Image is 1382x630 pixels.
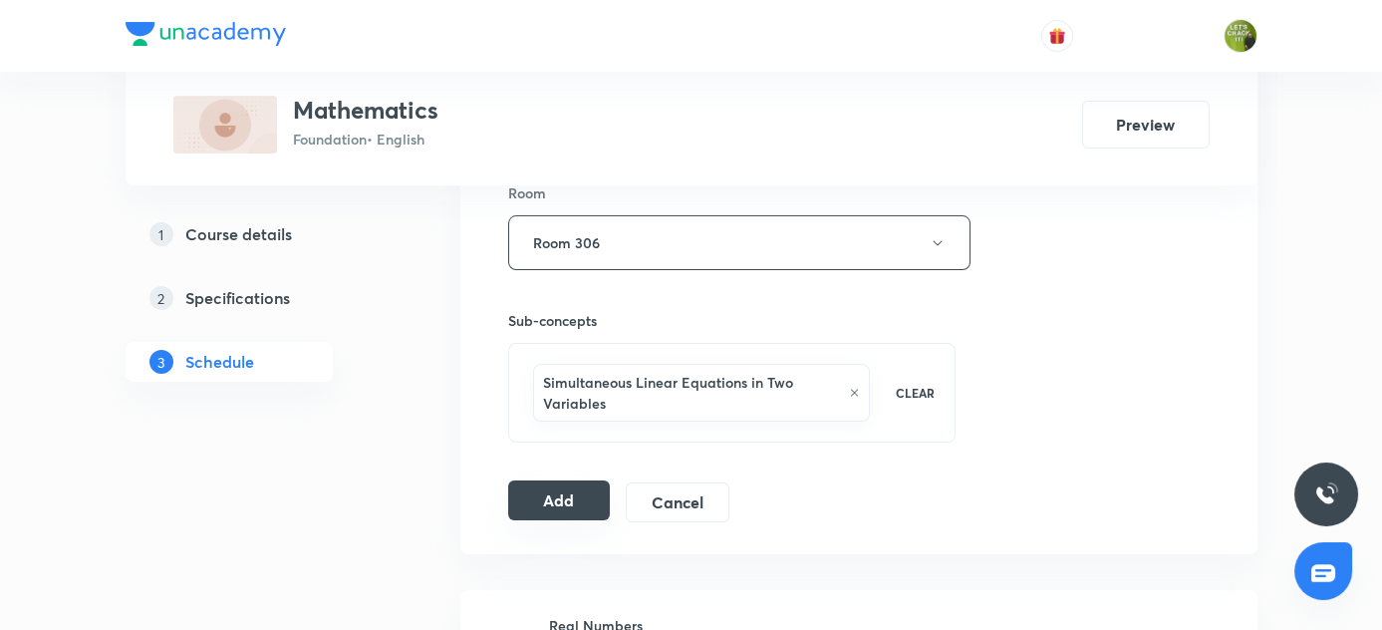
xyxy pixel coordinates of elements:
h5: Schedule [185,350,254,374]
img: Gaurav Uppal [1224,19,1257,53]
button: Preview [1082,101,1210,149]
img: Company Logo [126,22,286,46]
button: Room 306 [508,215,970,270]
button: Add [508,480,611,520]
a: 1Course details [126,214,397,254]
h6: Sub-concepts [508,310,957,331]
h6: Simultaneous Linear Equations in Two Variables [543,372,839,414]
img: avatar [1048,27,1066,45]
p: Foundation • English [293,129,438,150]
img: ttu [1314,482,1338,506]
p: CLEAR [896,384,935,402]
button: Cancel [626,482,728,522]
a: Company Logo [126,22,286,51]
p: 1 [149,222,173,246]
p: 3 [149,350,173,374]
button: avatar [1041,20,1073,52]
a: 2Specifications [126,278,397,318]
h5: Specifications [185,286,290,310]
h6: Room [508,182,546,203]
img: E7990970-09CD-4589-BBAD-D37C85056A6B_plus.png [173,96,277,154]
h3: Mathematics [293,96,438,125]
p: 2 [149,286,173,310]
h5: Course details [185,222,292,246]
